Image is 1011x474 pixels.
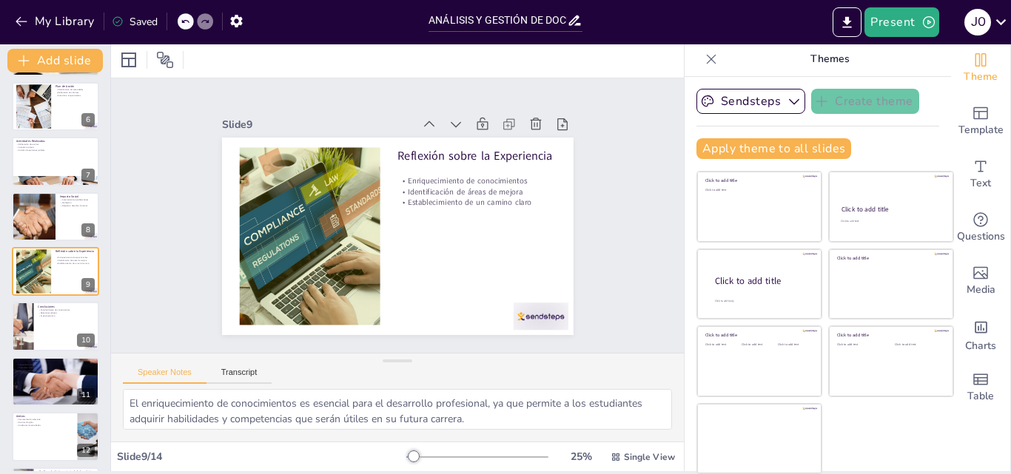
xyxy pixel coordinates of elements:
[16,369,95,372] p: Coordinación interdepartamental
[951,361,1010,414] div: Add a table
[77,444,95,457] div: 12
[705,332,811,338] div: Click to add title
[951,254,1010,308] div: Add images, graphics, shapes or video
[16,363,95,366] p: Capacitación continua
[38,311,95,314] p: Relaciones valiosas
[964,69,998,85] span: Theme
[60,198,95,201] p: Acercamiento a problemáticas
[696,89,805,114] button: Sendsteps
[742,343,775,347] div: Click to add text
[967,388,994,404] span: Table
[81,278,95,291] div: 9
[38,314,95,316] p: Impacto positivo
[715,299,808,302] div: Click to add body
[12,82,99,131] div: 6
[837,332,943,338] div: Click to add title
[38,305,95,309] p: Conclusiones
[56,84,95,89] p: Plan de Acción
[624,451,675,463] span: Single View
[56,91,95,94] p: Elaboración de informes
[833,7,861,37] button: Export to PowerPoint
[81,113,95,126] div: 6
[112,15,158,29] div: Saved
[123,389,672,430] textarea: El enriquecimiento de conocimientos es esencial para el desarrollo profesional, ya que permite a ...
[60,194,95,199] p: Impacto Social
[811,89,919,114] button: Create theme
[156,51,174,69] span: Position
[56,94,95,97] p: Atención a requerimientos
[951,95,1010,148] div: Add ready made slides
[837,255,943,261] div: Click to add title
[77,388,95,402] div: 11
[696,138,851,159] button: Apply theme to all slides
[778,343,811,347] div: Click to add text
[705,189,811,192] div: Click to add text
[12,357,99,406] div: 11
[81,223,95,237] div: 8
[16,140,95,144] p: Actividades Realizadas
[38,308,95,311] p: Fortalecimiento de conocimientos
[964,7,991,37] button: J O
[56,259,95,262] p: Identificación de áreas de mejora
[967,282,995,298] span: Media
[16,143,95,146] p: Elaboración de escritos
[951,308,1010,361] div: Add charts and graphs
[895,343,941,347] div: Click to add text
[414,151,569,215] p: Reflexión sobre la Experiencia
[970,175,991,192] span: Text
[12,412,99,461] div: 12
[77,334,95,347] div: 10
[12,192,99,241] div: 8
[16,419,73,421] p: Documentación relevante
[723,41,936,77] p: Themes
[7,49,103,72] button: Add slide
[864,7,938,37] button: Present
[16,424,73,427] p: Evidencias de actividades
[16,146,95,149] p: Atención a plazos
[16,414,73,419] p: Anexos
[951,201,1010,254] div: Get real-time input from your audience
[56,89,95,92] p: Identificación de necesidades
[60,204,95,207] p: Respeto a derechos humanos
[951,148,1010,201] div: Add text boxes
[12,302,99,351] div: 10
[12,247,99,296] div: 9
[715,274,810,287] div: Click to add title
[563,450,599,464] div: 25 %
[56,262,95,265] p: Establecimiento de un camino claro
[406,177,560,237] p: Enriquecimiento de conocimientos
[957,228,1005,245] span: Questions
[965,338,996,354] span: Charts
[117,450,406,464] div: Slide 9 / 14
[964,9,991,35] div: J O
[123,368,206,384] button: Speaker Notes
[16,359,95,364] p: Recomendaciones
[951,41,1010,95] div: Change the overall theme
[705,343,739,347] div: Click to add text
[81,169,95,182] div: 7
[958,122,1004,138] span: Template
[841,220,939,223] div: Click to add text
[705,177,811,183] div: Click to add title
[256,68,443,140] div: Slide 9
[837,343,884,347] div: Click to add text
[16,421,73,424] p: Escritos dirigidos
[429,10,567,31] input: Insert title
[117,48,141,72] div: Layout
[56,249,95,254] p: Reflexión sobre la Experiencia
[842,205,940,214] div: Click to add title
[11,10,101,33] button: My Library
[403,188,557,247] p: Identificación de áreas de mejora
[206,368,272,384] button: Transcript
[60,201,95,204] p: Mediación
[16,149,95,152] p: Emisión de opiniones jurídicas
[12,137,99,186] div: 7
[16,366,95,369] p: Protocolos internos
[400,198,554,257] p: Establecimiento de un camino claro
[56,257,95,260] p: Enriquecimiento de conocimientos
